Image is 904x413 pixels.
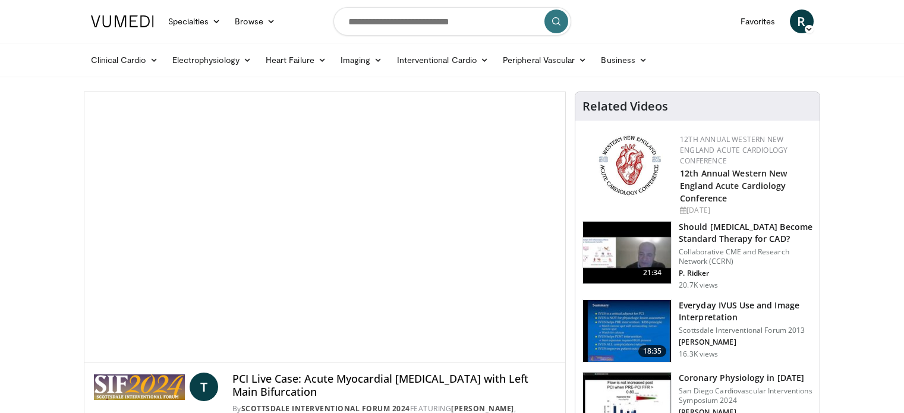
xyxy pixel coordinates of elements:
a: Imaging [333,48,390,72]
a: 18:35 Everyday IVUS Use and Image Interpretation Scottsdale Interventional Forum 2013 [PERSON_NAM... [582,299,812,362]
p: [PERSON_NAME] [679,338,812,347]
a: 12th Annual Western New England Acute Cardiology Conference [680,134,788,166]
p: P. Ridker [679,269,812,278]
p: San Diego Cardiovascular Interventions Symposium 2024 [679,386,812,405]
input: Search topics, interventions [333,7,571,36]
img: eb63832d-2f75-457d-8c1a-bbdc90eb409c.150x105_q85_crop-smart_upscale.jpg [583,222,671,283]
p: Scottsdale Interventional Forum 2013 [679,326,812,335]
a: Specialties [161,10,228,33]
span: 21:34 [638,267,667,279]
a: Business [594,48,654,72]
h3: Should [MEDICAL_DATA] Become Standard Therapy for CAD? [679,221,812,245]
a: Browse [228,10,282,33]
a: Favorites [733,10,783,33]
h4: PCI Live Case: Acute Myocardial [MEDICAL_DATA] with Left Main Bifurcation [232,373,556,398]
a: Clinical Cardio [84,48,165,72]
a: R [790,10,814,33]
video-js: Video Player [84,92,566,363]
p: Collaborative CME and Research Network (CCRN) [679,247,812,266]
p: 20.7K views [679,280,718,290]
a: T [190,373,218,401]
span: 18:35 [638,345,667,357]
a: 21:34 Should [MEDICAL_DATA] Become Standard Therapy for CAD? Collaborative CME and Research Netwo... [582,221,812,290]
img: dTBemQywLidgNXR34xMDoxOjA4MTsiGN.150x105_q85_crop-smart_upscale.jpg [583,300,671,362]
h3: Everyday IVUS Use and Image Interpretation [679,299,812,323]
a: Heart Failure [259,48,333,72]
p: 16.3K views [679,349,718,359]
img: 0954f259-7907-4053-a817-32a96463ecc8.png.150x105_q85_autocrop_double_scale_upscale_version-0.2.png [597,134,663,197]
img: Scottsdale Interventional Forum 2024 [94,373,185,401]
img: VuMedi Logo [91,15,154,27]
a: Interventional Cardio [390,48,496,72]
h4: Related Videos [582,99,668,114]
div: [DATE] [680,205,810,216]
a: Electrophysiology [165,48,259,72]
a: Peripheral Vascular [496,48,594,72]
h3: Coronary Physiology in [DATE] [679,372,812,384]
a: 12th Annual Western New England Acute Cardiology Conference [680,168,787,204]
